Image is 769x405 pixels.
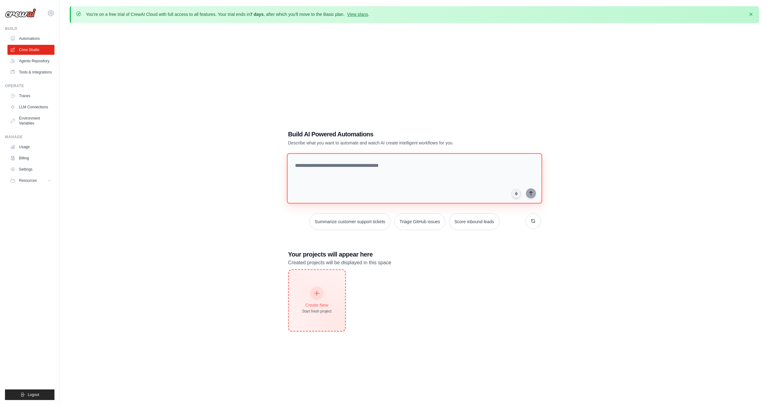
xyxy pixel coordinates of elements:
[394,213,445,230] button: Triage GitHub issues
[302,309,332,314] div: Start fresh project
[5,134,54,139] div: Manage
[7,45,54,55] a: Crew Studio
[302,302,332,308] div: Create New
[28,392,39,397] span: Logout
[7,91,54,101] a: Traces
[7,102,54,112] a: LLM Connections
[288,250,541,259] h3: Your projects will appear here
[250,12,264,17] strong: 7 days
[5,83,54,88] div: Operate
[7,113,54,128] a: Environment Variables
[449,213,499,230] button: Score inbound leads
[7,67,54,77] a: Tools & Integrations
[7,153,54,163] a: Billing
[512,189,521,198] button: Click to speak your automation idea
[7,176,54,186] button: Resources
[309,213,390,230] button: Summarize customer support tickets
[19,178,37,183] span: Resources
[288,130,497,139] h1: Build AI Powered Automations
[347,12,368,17] a: View plans
[288,140,497,146] p: Describe what you want to automate and watch AI create intelligent workflows for you
[86,11,369,17] p: You're on a free trial of CrewAI Cloud with full access to all features. Your trial ends in , aft...
[5,389,54,400] button: Logout
[288,259,541,267] p: Created projects will be displayed in this space
[7,164,54,174] a: Settings
[7,56,54,66] a: Agents Repository
[7,142,54,152] a: Usage
[525,213,541,229] button: Get new suggestions
[7,34,54,44] a: Automations
[5,8,36,18] img: Logo
[5,26,54,31] div: Build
